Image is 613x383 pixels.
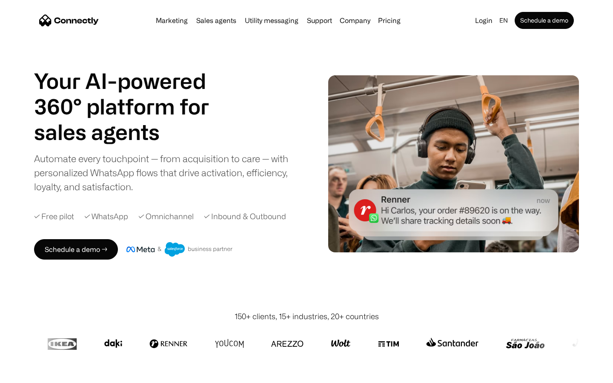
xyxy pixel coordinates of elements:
[304,17,335,24] a: Support
[499,14,508,26] div: en
[17,368,51,380] ul: Language list
[138,211,194,222] div: ✓ Omnichannel
[152,17,191,24] a: Marketing
[375,17,404,24] a: Pricing
[34,119,230,145] h1: sales agents
[126,242,233,257] img: Meta and Salesforce business partner badge.
[515,12,574,29] a: Schedule a demo
[9,367,51,380] aside: Language selected: English
[472,14,496,26] a: Login
[34,151,302,194] div: Automate every touchpoint — from acquisition to care — with personalized WhatsApp flows that driv...
[204,211,286,222] div: ✓ Inbound & Outbound
[84,211,128,222] div: ✓ WhatsApp
[193,17,240,24] a: Sales agents
[241,17,302,24] a: Utility messaging
[34,211,74,222] div: ✓ Free pilot
[34,239,118,260] a: Schedule a demo →
[235,311,379,322] div: 150+ clients, 15+ industries, 20+ countries
[34,68,230,119] h1: Your AI-powered 360° platform for
[340,14,370,26] div: Company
